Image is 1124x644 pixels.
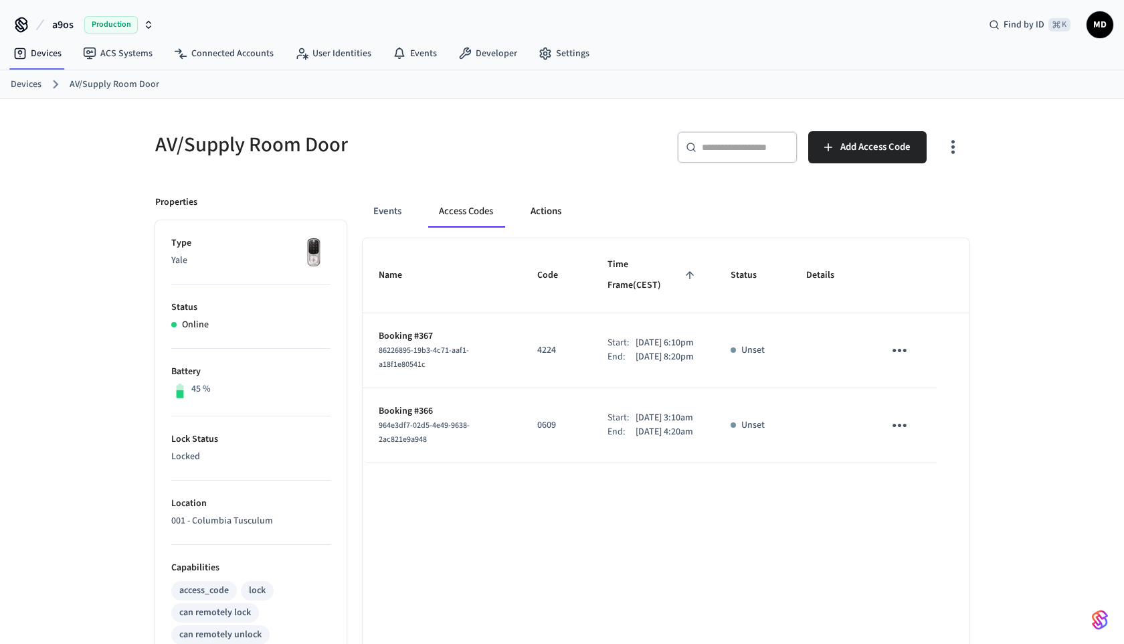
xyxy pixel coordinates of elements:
span: Production [84,16,138,33]
img: SeamLogoGradient.69752ec5.svg [1092,609,1108,631]
p: 0609 [537,418,575,432]
span: Details [806,265,852,286]
a: AV/Supply Room Door [70,78,159,92]
div: End: [607,425,636,439]
p: Online [182,318,209,332]
p: Locked [171,450,331,464]
div: Find by ID⌘ K [978,13,1081,37]
div: can remotely lock [179,606,251,620]
p: Status [171,301,331,315]
a: Events [382,42,448,66]
span: a9os [52,17,74,33]
p: [DATE] 3:10am [636,411,693,425]
p: Properties [155,195,197,210]
a: Devices [3,42,72,66]
table: sticky table [363,238,969,463]
p: [DATE] 6:10pm [636,336,694,350]
span: MD [1088,13,1112,37]
div: Start: [607,411,636,425]
a: Devices [11,78,41,92]
p: Capabilities [171,561,331,575]
p: 001 - Columbia Tusculum [171,514,331,528]
span: Add Access Code [840,139,911,156]
div: Start: [607,336,636,350]
span: ⌘ K [1048,18,1070,31]
p: [DATE] 8:20pm [636,350,694,364]
button: MD [1087,11,1113,38]
a: Settings [528,42,600,66]
img: Yale Assure Touchscreen Wifi Smart Lock, Satin Nickel, Front [297,236,331,270]
div: lock [249,584,266,598]
span: Status [731,265,774,286]
p: Unset [741,343,765,357]
div: End: [607,350,636,364]
span: Name [379,265,419,286]
p: Type [171,236,331,250]
span: 964e3df7-02d5-4e49-9638-2ac821e9a948 [379,420,470,445]
div: can remotely unlock [179,628,262,642]
p: Unset [741,418,765,432]
div: ant example [363,195,969,228]
span: Code [537,265,575,286]
div: access_code [179,584,229,598]
span: Find by ID [1004,18,1044,31]
p: 45 % [191,382,211,396]
a: Connected Accounts [163,42,284,66]
p: 4224 [537,343,575,357]
button: Actions [520,195,572,228]
p: Location [171,497,331,511]
button: Access Codes [428,195,504,228]
p: Lock Status [171,432,331,447]
a: ACS Systems [72,42,163,66]
button: Events [363,195,412,228]
p: Booking #367 [379,329,505,343]
span: Time Frame(CEST) [607,254,698,297]
a: User Identities [284,42,382,66]
h5: AV/Supply Room Door [155,131,554,159]
a: Developer [448,42,528,66]
span: 86226895-19b3-4c71-aaf1-a18f1e80541c [379,345,469,370]
p: Yale [171,254,331,268]
p: Booking #366 [379,404,505,418]
p: Battery [171,365,331,379]
p: [DATE] 4:20am [636,425,693,439]
button: Add Access Code [808,131,927,163]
